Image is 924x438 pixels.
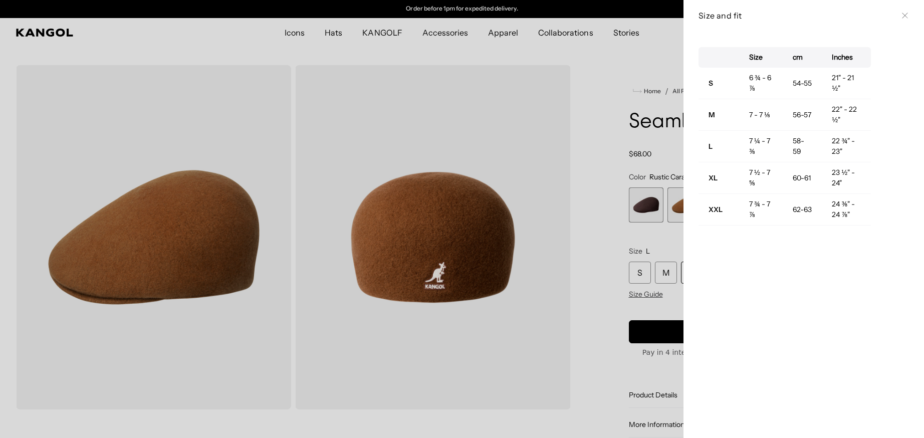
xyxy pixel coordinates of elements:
[709,142,713,151] strong: L
[709,173,718,182] strong: XL
[783,194,822,226] td: 62-63
[822,68,871,99] td: 21" - 21 ½"
[709,110,715,119] strong: M
[709,79,713,88] strong: S
[739,47,783,68] th: Size
[783,162,822,194] td: 60-61
[699,10,897,21] h3: Size and fit
[822,194,871,226] td: 24 ⅜" - 24 ⅞"
[783,68,822,99] td: 54-55
[783,131,822,162] td: 58-59
[783,47,822,68] th: cm
[739,99,783,131] td: 7 - 7 ⅛
[822,47,871,68] th: Inches
[739,162,783,194] td: 7 ½ - 7 ⅝
[739,194,783,226] td: 7 ¾ - 7 ⅞
[822,131,871,162] td: 22 ¾" - 23"
[709,205,723,214] strong: XXL
[822,162,871,194] td: 23 ½" - 24"
[739,68,783,99] td: 6 ¾ - 6 ⅞
[783,99,822,131] td: 56-57
[822,99,871,131] td: 22" - 22 ½"
[739,131,783,162] td: 7 ¼ - 7 ⅜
